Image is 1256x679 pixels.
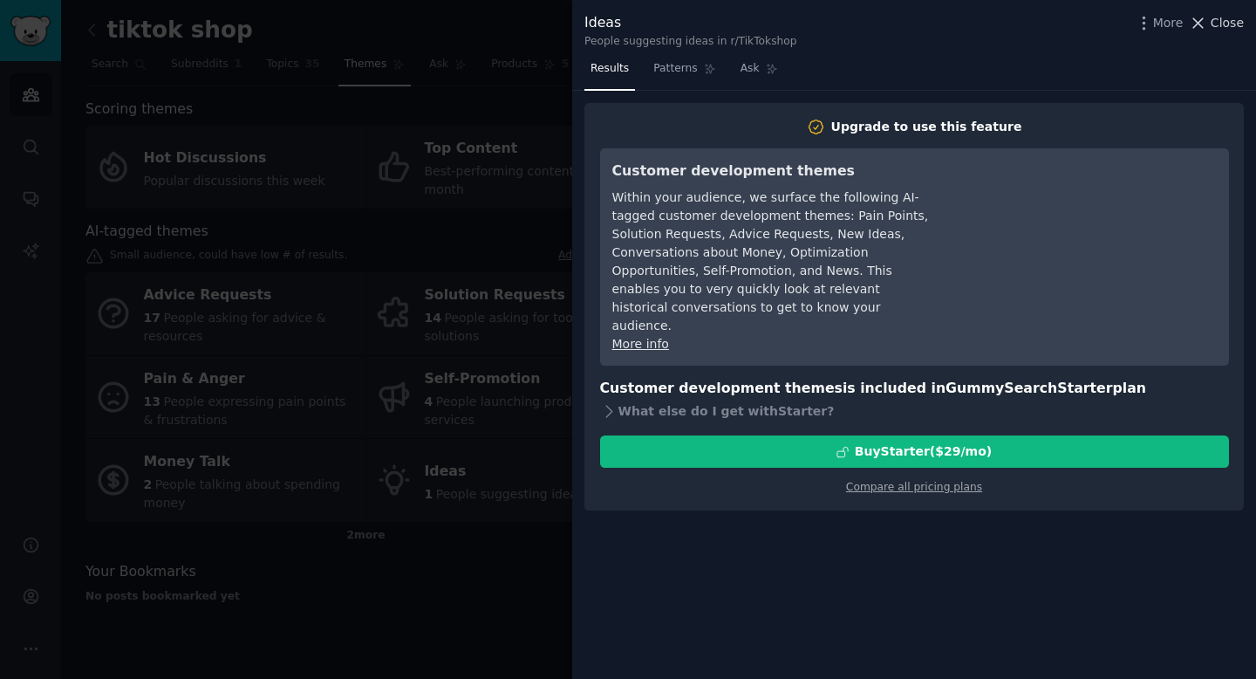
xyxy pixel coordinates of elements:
span: Patterns [653,61,697,77]
a: Ask [734,55,784,91]
div: What else do I get with Starter ? [600,399,1229,423]
span: More [1153,14,1184,32]
a: More info [612,337,669,351]
span: Close [1211,14,1244,32]
div: Ideas [584,12,797,34]
span: Results [590,61,629,77]
div: Within your audience, we surface the following AI-tagged customer development themes: Pain Points... [612,189,931,335]
div: Buy Starter ($ 29 /mo ) [855,442,992,461]
button: Close [1189,14,1244,32]
button: BuyStarter($29/mo) [600,436,1229,468]
div: People suggesting ideas in r/TikTokshop [584,34,797,50]
span: GummySearch Starter [945,380,1112,396]
a: Patterns [647,55,721,91]
h3: Customer development themes [612,161,931,182]
span: Ask [741,61,760,77]
iframe: YouTube video player [955,161,1217,291]
button: More [1135,14,1184,32]
a: Results [584,55,635,91]
h3: Customer development themes is included in plan [600,378,1229,400]
a: Compare all pricing plans [846,481,982,493]
div: Upgrade to use this feature [831,118,1022,136]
